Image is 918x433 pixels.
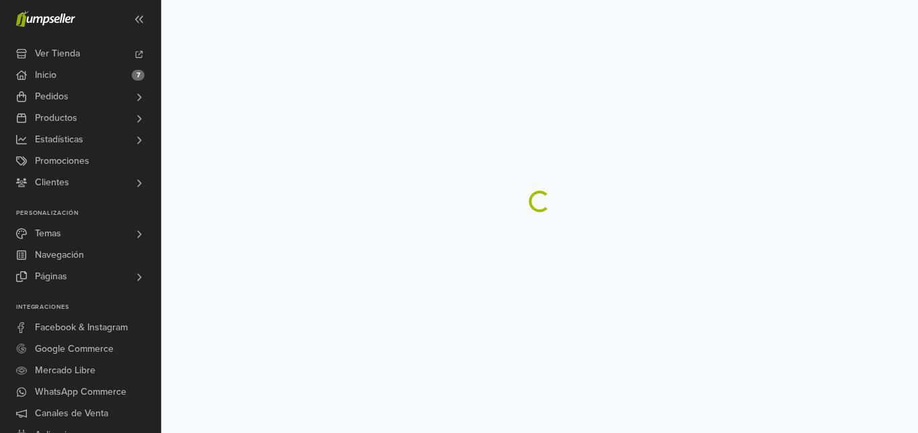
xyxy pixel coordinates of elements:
[35,43,80,64] span: Ver Tienda
[16,303,161,311] p: Integraciones
[35,223,61,244] span: Temas
[35,317,128,338] span: Facebook & Instagram
[35,244,84,266] span: Navegación
[35,64,56,86] span: Inicio
[35,381,126,403] span: WhatsApp Commerce
[35,129,83,150] span: Estadísticas
[35,172,69,193] span: Clientes
[35,86,69,107] span: Pedidos
[35,338,114,360] span: Google Commerce
[132,70,144,81] span: 7
[35,150,89,172] span: Promociones
[35,107,77,129] span: Productos
[35,360,95,381] span: Mercado Libre
[16,209,161,218] p: Personalización
[35,266,67,287] span: Páginas
[35,403,108,424] span: Canales de Venta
